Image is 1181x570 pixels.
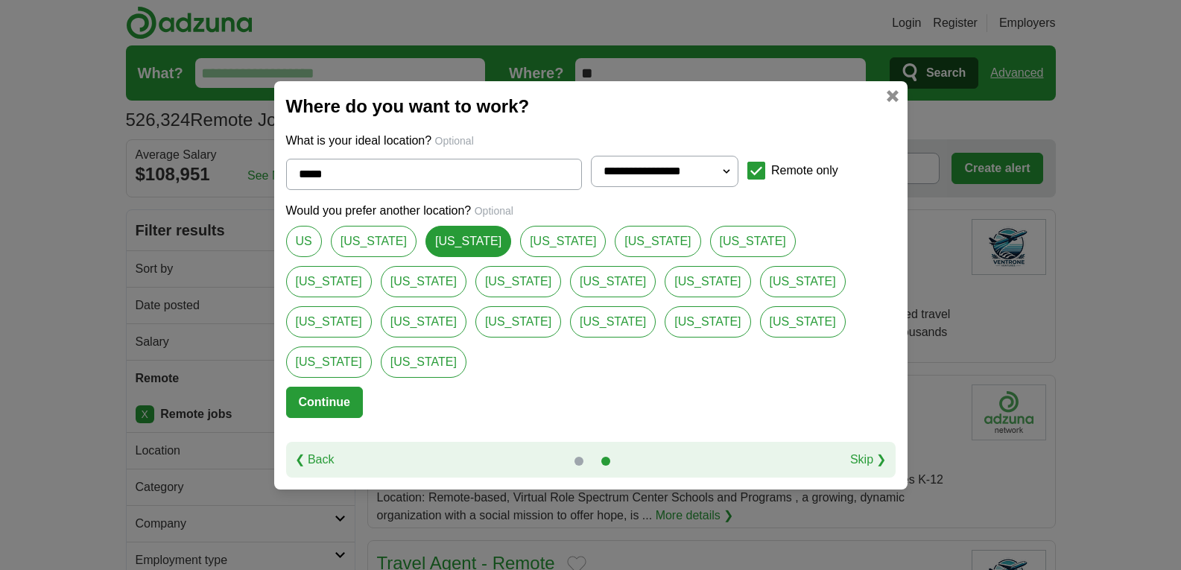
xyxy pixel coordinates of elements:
a: [US_STATE] [381,306,466,338]
a: [US_STATE] [381,266,466,297]
a: US [286,226,322,257]
span: Optional [435,135,474,147]
a: [US_STATE] [760,266,846,297]
a: [US_STATE] [665,306,750,338]
a: [US_STATE] [570,266,656,297]
label: Remote only [771,162,838,180]
a: [US_STATE] [286,266,372,297]
button: Continue [286,387,363,418]
a: Skip ❯ [850,451,887,469]
h2: Where do you want to work? [286,93,896,120]
a: [US_STATE] [475,266,561,297]
a: [US_STATE] [331,226,417,257]
a: [US_STATE] [286,346,372,378]
a: [US_STATE] [286,306,372,338]
a: [US_STATE] [425,226,511,257]
a: [US_STATE] [520,226,606,257]
a: [US_STATE] [381,346,466,378]
p: Would you prefer another location? [286,202,896,220]
a: [US_STATE] [665,266,750,297]
a: [US_STATE] [710,226,796,257]
a: [US_STATE] [570,306,656,338]
a: [US_STATE] [760,306,846,338]
a: [US_STATE] [475,306,561,338]
a: [US_STATE] [615,226,700,257]
a: ❮ Back [295,451,335,469]
span: Optional [475,205,513,217]
p: What is your ideal location? [286,132,896,150]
